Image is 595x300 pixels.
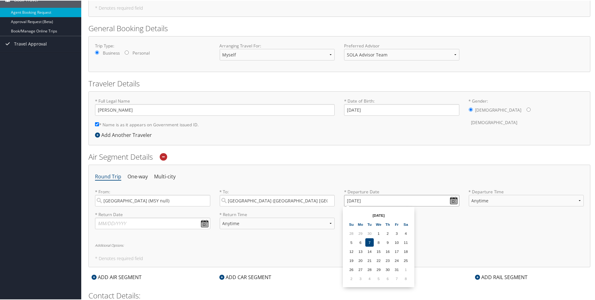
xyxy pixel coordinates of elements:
td: 6 [356,238,365,246]
label: Trip Type: [95,42,210,48]
td: 12 [347,247,356,255]
h2: Traveler Details [88,78,590,88]
td: 4 [402,229,410,237]
td: 25 [402,256,410,264]
div: ADD AIR SEGMENT [88,273,145,280]
input: * Full Legal Name [95,104,335,115]
td: 28 [365,265,374,273]
td: 18 [402,247,410,255]
td: 21 [365,256,374,264]
td: 3 [356,274,365,282]
td: 22 [374,256,383,264]
input: City or Airport Code [95,194,210,206]
li: Round Trip [95,171,121,182]
td: 19 [347,256,356,264]
td: 23 [383,256,392,264]
td: 31 [392,265,401,273]
label: Arranging Travel For: [220,42,335,48]
select: * Departure Time [469,194,584,206]
th: Mo [356,220,365,228]
label: * Date of Birth: [344,97,459,115]
th: Su [347,220,356,228]
td: 2 [383,229,392,237]
h6: Additional Options: [95,243,584,246]
input: * Name is as it appears on Government issued ID. [95,122,99,126]
h2: Air Segment Details [88,151,590,162]
h5: * Denotes required field [95,256,584,260]
th: Tu [365,220,374,228]
td: 20 [356,256,365,264]
td: 2 [347,274,356,282]
input: * Date of Birth: [344,104,459,115]
label: * Full Legal Name [95,97,335,115]
td: 7 [365,238,374,246]
li: One-way [127,171,148,182]
span: Travel Approval [14,36,47,51]
label: [DEMOGRAPHIC_DATA] [475,104,522,115]
div: ADD CAR SEGMENT [216,273,274,280]
td: 1 [402,265,410,273]
td: 11 [402,238,410,246]
th: Sa [402,220,410,228]
th: Fr [392,220,401,228]
label: Business [103,49,120,56]
td: 1 [374,229,383,237]
div: Add Another Traveler [95,131,155,138]
td: 9 [383,238,392,246]
input: MM/DD/YYYY [95,217,210,229]
label: * To: [220,188,335,206]
h2: General Booking Details [88,22,590,33]
td: 8 [402,274,410,282]
h5: * Denotes required field [95,5,584,10]
td: 30 [365,229,374,237]
label: * Departure Time [469,188,584,211]
th: Th [383,220,392,228]
label: Preferred Advisor [344,42,459,48]
td: 3 [392,229,401,237]
li: Multi-city [154,171,176,182]
input: * Gender:[DEMOGRAPHIC_DATA][DEMOGRAPHIC_DATA] [469,107,473,111]
label: [DEMOGRAPHIC_DATA] [471,116,517,128]
td: 15 [374,247,383,255]
td: 7 [392,274,401,282]
td: 28 [347,229,356,237]
input: * Gender:[DEMOGRAPHIC_DATA][DEMOGRAPHIC_DATA] [527,107,531,111]
td: 29 [374,265,383,273]
td: 10 [392,238,401,246]
label: * From: [95,188,210,206]
td: 5 [347,238,356,246]
td: 6 [383,274,392,282]
td: 29 [356,229,365,237]
label: Personal [132,49,150,56]
label: * Return Time [220,211,335,217]
th: We [374,220,383,228]
td: 8 [374,238,383,246]
input: MM/DD/YYYY [344,194,459,206]
td: 14 [365,247,374,255]
input: City or Airport Code [220,194,335,206]
td: 26 [347,265,356,273]
label: * Name is as it appears on Government issued ID. [95,118,199,130]
th: [DATE] [356,210,401,219]
label: * Departure Date [344,188,459,194]
td: 4 [365,274,374,282]
label: * Return Date [95,211,210,217]
td: 17 [392,247,401,255]
div: ADD RAIL SEGMENT [472,273,531,280]
td: 5 [374,274,383,282]
td: 30 [383,265,392,273]
td: 27 [356,265,365,273]
td: 13 [356,247,365,255]
td: 24 [392,256,401,264]
td: 16 [383,247,392,255]
label: * Gender: [469,97,584,128]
